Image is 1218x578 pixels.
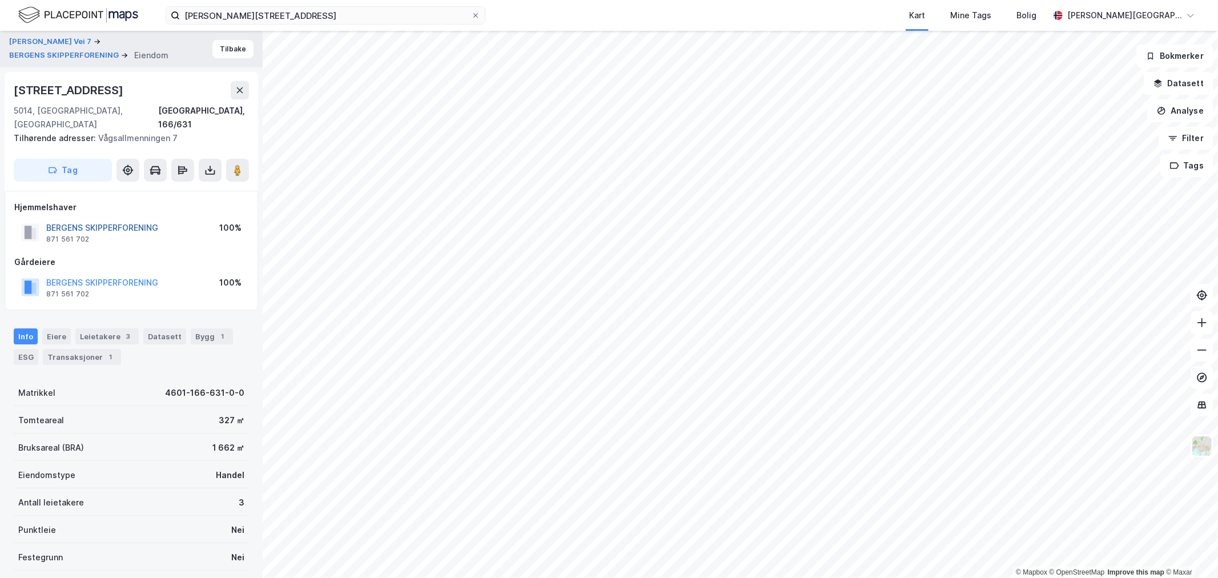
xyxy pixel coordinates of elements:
[75,328,139,344] div: Leietakere
[18,496,84,509] div: Antall leietakere
[219,276,242,290] div: 100%
[18,551,63,564] div: Festegrunn
[18,5,138,25] img: logo.f888ab2527a4732fd821a326f86c7f29.svg
[1144,72,1213,95] button: Datasett
[1067,9,1181,22] div: [PERSON_NAME][GEOGRAPHIC_DATA]
[950,9,991,22] div: Mine Tags
[9,36,94,47] button: [PERSON_NAME] Vei 7
[43,349,121,365] div: Transaksjoner
[1160,154,1213,177] button: Tags
[46,235,89,244] div: 871 561 702
[14,200,248,214] div: Hjemmelshaver
[231,551,244,564] div: Nei
[134,49,168,62] div: Eiendom
[14,81,126,99] div: [STREET_ADDRESS]
[1191,435,1213,457] img: Z
[1050,568,1105,576] a: OpenStreetMap
[1161,523,1218,578] iframe: Chat Widget
[909,9,925,22] div: Kart
[219,221,242,235] div: 100%
[1147,99,1213,122] button: Analyse
[18,468,75,482] div: Eiendomstype
[231,523,244,537] div: Nei
[1108,568,1164,576] a: Improve this map
[217,331,228,342] div: 1
[212,40,254,58] button: Tilbake
[212,441,244,455] div: 1 662 ㎡
[219,414,244,427] div: 327 ㎡
[14,349,38,365] div: ESG
[42,328,71,344] div: Eiere
[14,255,248,269] div: Gårdeiere
[180,7,471,24] input: Søk på adresse, matrikkel, gårdeiere, leietakere eller personer
[14,328,38,344] div: Info
[46,290,89,299] div: 871 561 702
[14,104,158,131] div: 5014, [GEOGRAPHIC_DATA], [GEOGRAPHIC_DATA]
[143,328,186,344] div: Datasett
[123,331,134,342] div: 3
[18,441,84,455] div: Bruksareal (BRA)
[18,386,55,400] div: Matrikkel
[1159,127,1213,150] button: Filter
[1016,9,1036,22] div: Bolig
[18,414,64,427] div: Tomteareal
[9,50,121,61] button: BERGENS SKIPPERFORENING
[1016,568,1047,576] a: Mapbox
[165,386,244,400] div: 4601-166-631-0-0
[158,104,249,131] div: [GEOGRAPHIC_DATA], 166/631
[14,133,98,143] span: Tilhørende adresser:
[18,523,56,537] div: Punktleie
[105,351,116,363] div: 1
[14,159,112,182] button: Tag
[191,328,233,344] div: Bygg
[239,496,244,509] div: 3
[14,131,240,145] div: Vågsallmenningen 7
[1136,45,1213,67] button: Bokmerker
[216,468,244,482] div: Handel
